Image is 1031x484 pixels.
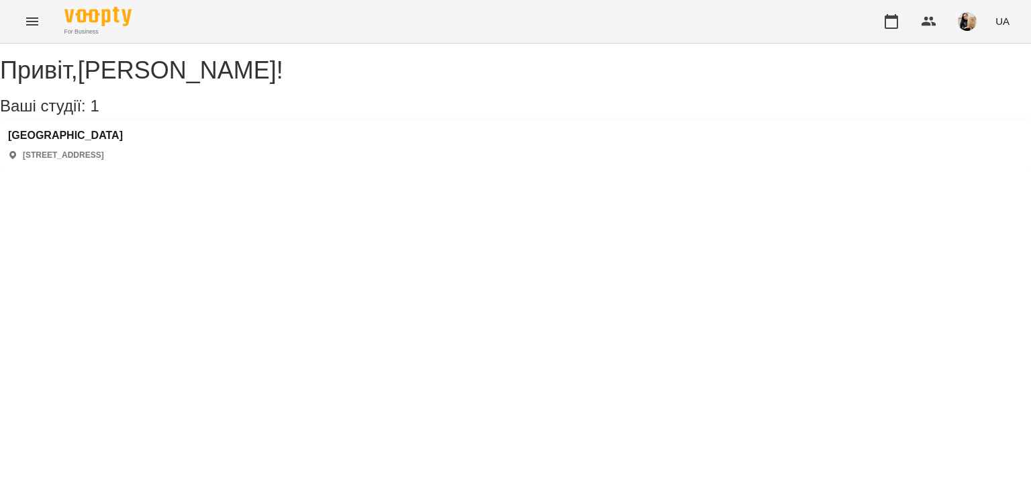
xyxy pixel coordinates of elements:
[64,28,132,36] span: For Business
[64,7,132,26] img: Voopty Logo
[16,5,48,38] button: Menu
[990,9,1015,34] button: UA
[8,130,123,142] a: [GEOGRAPHIC_DATA]
[23,150,104,161] p: [STREET_ADDRESS]
[995,14,1010,28] span: UA
[958,12,977,31] img: e5f873b026a3950b3a8d4ef01e3c1baa.jpeg
[90,97,99,115] span: 1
